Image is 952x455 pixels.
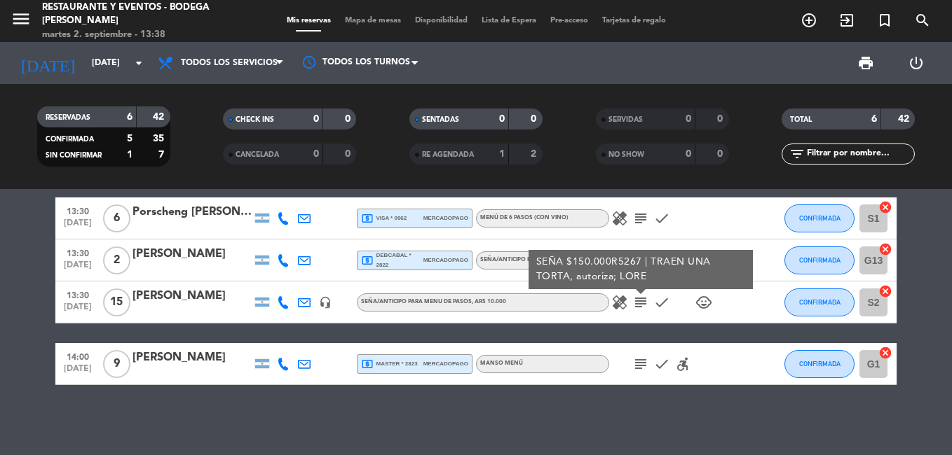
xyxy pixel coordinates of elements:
span: Seña/anticipo para MENU DE PASOS [361,299,506,304]
span: RESERVADAS [46,114,90,121]
i: subject [632,210,649,227]
span: Todos los servicios [181,58,278,68]
strong: 1 [499,149,505,159]
span: [DATE] [60,260,95,276]
strong: 0 [313,149,319,159]
strong: 42 [153,112,167,122]
span: master * 2823 [361,358,418,370]
span: mercadopago [423,255,468,265]
input: Filtrar por nombre... [805,146,914,162]
div: Restaurante y Eventos - Bodega [PERSON_NAME] [42,1,228,28]
strong: 0 [345,149,353,159]
strong: 0 [717,114,726,124]
i: power_settings_new [908,55,925,71]
strong: 42 [898,114,912,124]
span: NO SHOW [608,151,644,158]
span: Pre-acceso [543,17,595,24]
strong: 35 [153,134,167,143]
span: [DATE] [60,302,95,318]
span: Seña/anticipo para MENU DE PASOS [480,257,625,262]
strong: 0 [531,114,539,124]
span: CHECK INS [236,116,274,123]
span: CONFIRMADA [799,298,841,306]
span: RESERVAR MESA [790,8,828,32]
span: 2 [103,246,130,274]
span: 13:30 [60,244,95,260]
div: martes 2. septiembre - 13:38 [42,28,228,42]
span: WALK IN [828,8,866,32]
div: [PERSON_NAME] [132,349,252,367]
strong: 7 [158,150,167,160]
span: Tarjetas de regalo [595,17,673,24]
i: local_atm [361,212,374,225]
i: local_atm [361,358,374,370]
i: check [653,210,670,227]
span: 15 [103,288,130,316]
i: accessible_forward [674,356,691,372]
span: SERVIDAS [608,116,643,123]
i: cancel [878,200,892,214]
span: 9 [103,350,130,378]
span: mercadopago [423,213,468,223]
span: mercadopago [423,359,468,368]
i: check [653,356,670,372]
strong: 0 [499,114,505,124]
i: subject [632,356,649,372]
strong: 2 [531,149,539,159]
span: 6 [103,204,130,232]
span: 14:00 [60,348,95,364]
div: LOG OUT [891,42,941,84]
strong: 6 [871,114,877,124]
span: TOTAL [790,116,812,123]
i: cancel [878,242,892,256]
i: turned_in_not [876,12,893,29]
strong: 0 [686,149,691,159]
span: MANSO MENÚ [480,360,523,366]
i: local_atm [361,254,374,267]
i: search [914,12,931,29]
i: child_care [695,294,712,311]
span: CANCELADA [236,151,279,158]
strong: 0 [345,114,353,124]
i: healing [611,210,628,227]
i: subject [632,294,649,311]
div: SEÑA $150.000R5267 | TRAEN UNA TORTA, autoriza; LORE [536,255,746,284]
span: SENTADAS [422,116,459,123]
strong: 5 [127,134,132,143]
span: Disponibilidad [408,17,475,24]
button: CONFIRMADA [784,204,855,232]
span: debcabal * 2822 [361,251,423,269]
button: CONFIRMADA [784,288,855,316]
button: menu [11,8,32,34]
i: arrow_drop_down [130,55,147,71]
span: CONFIRMADA [799,214,841,222]
span: MENÚ DE 6 PASOS (Con vino) [480,215,569,220]
i: cancel [878,346,892,360]
span: Reserva especial [866,8,904,32]
span: Mapa de mesas [338,17,408,24]
strong: 6 [127,112,132,122]
strong: 0 [313,114,319,124]
strong: 0 [686,114,691,124]
span: CONFIRMADA [46,136,94,143]
span: SIN CONFIRMAR [46,152,102,159]
span: [DATE] [60,218,95,234]
button: CONFIRMADA [784,246,855,274]
i: cancel [878,284,892,298]
span: CONFIRMADA [799,256,841,264]
i: [DATE] [11,48,85,78]
span: Lista de Espera [475,17,543,24]
div: Porscheng [PERSON_NAME] [132,203,252,221]
strong: 1 [127,150,132,160]
span: Mis reservas [280,17,338,24]
span: , ARS 10.000 [472,299,506,304]
i: healing [611,294,628,311]
span: [DATE] [60,364,95,380]
strong: 0 [717,149,726,159]
i: check [653,294,670,311]
span: visa * 0962 [361,212,407,225]
div: [PERSON_NAME] [132,245,252,263]
i: filter_list [789,146,805,162]
i: exit_to_app [838,12,855,29]
i: headset_mic [319,296,332,309]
